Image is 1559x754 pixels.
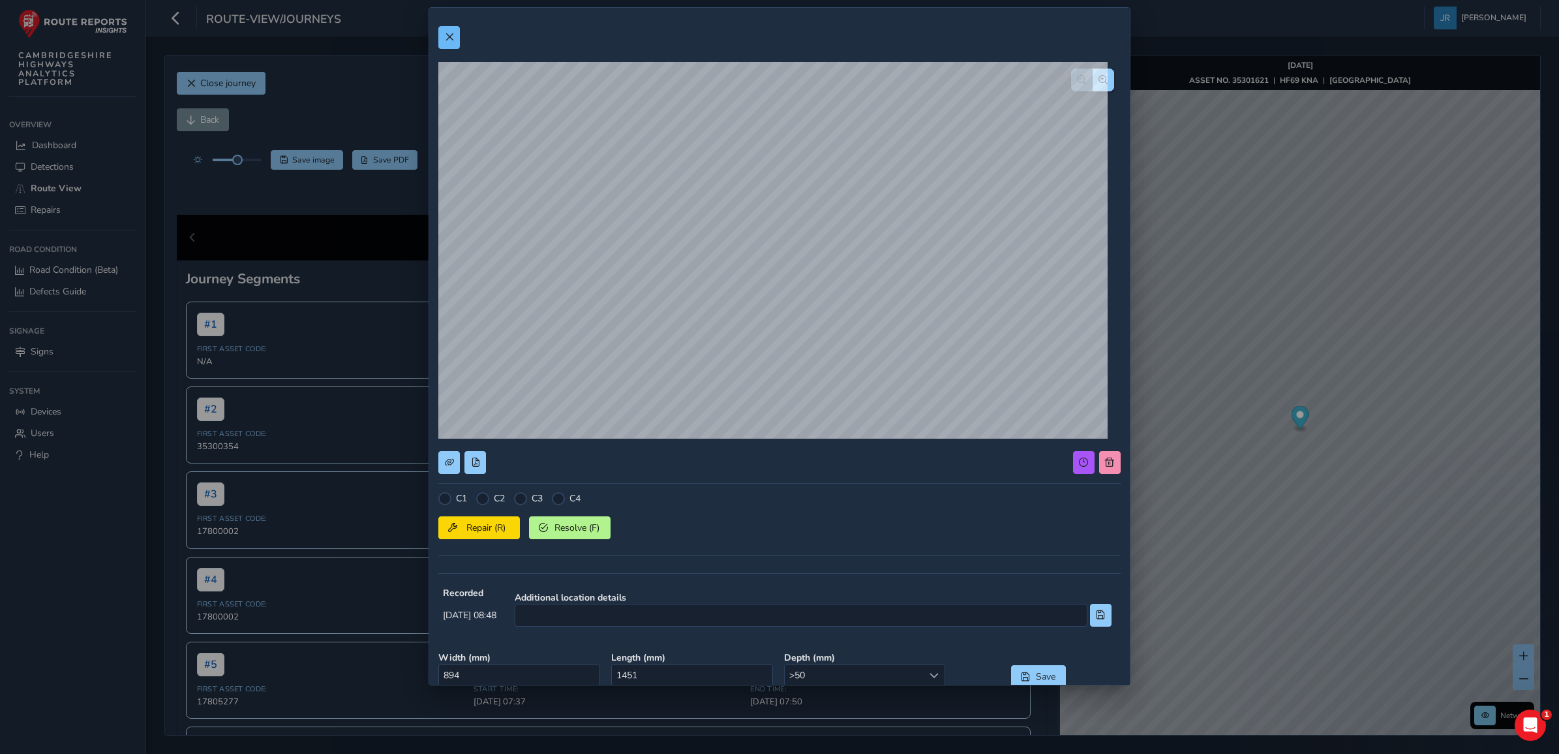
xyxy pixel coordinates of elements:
label: C4 [569,492,581,505]
span: Resolve (F) [552,522,601,534]
button: Save [1011,665,1066,688]
label: C3 [532,492,543,505]
strong: Length ( mm ) [611,652,775,664]
span: [DATE] 08:48 [443,609,496,621]
button: Resolve (F) [529,516,611,539]
span: >50 [785,665,923,686]
strong: Depth ( mm ) [784,652,948,664]
strong: Additional location details [515,591,1112,604]
strong: Recorded [443,587,496,599]
span: Save [1035,670,1056,683]
span: 1 [1541,710,1552,720]
strong: Width ( mm ) [438,652,602,664]
iframe: Intercom live chat [1515,710,1546,741]
span: Repair (R) [462,522,510,534]
label: C2 [494,492,505,505]
label: C1 [456,492,467,505]
button: Repair (R) [438,516,520,539]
